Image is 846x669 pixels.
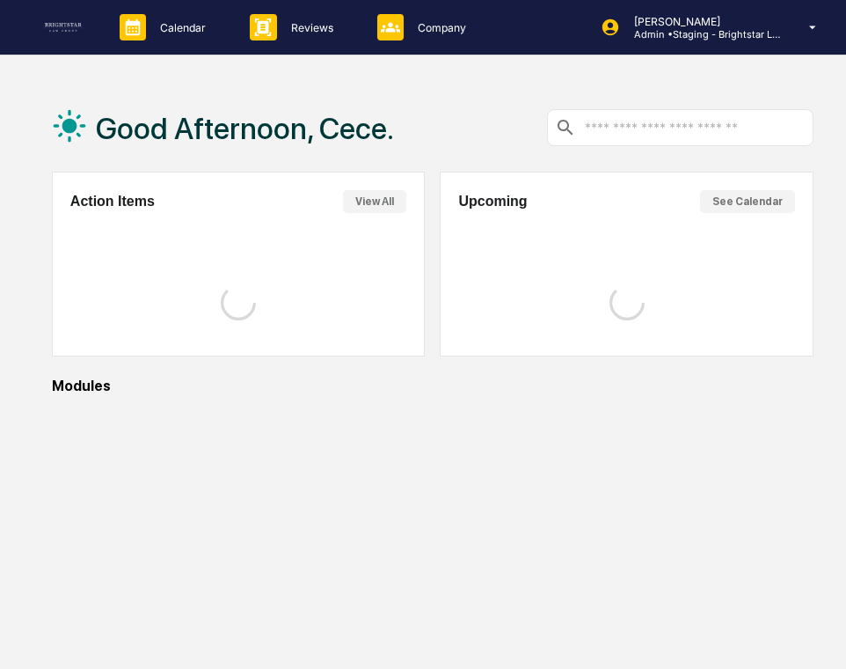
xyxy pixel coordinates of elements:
[404,21,475,34] p: Company
[277,21,342,34] p: Reviews
[343,190,406,213] button: View All
[42,23,84,32] img: logo
[70,194,155,210] h2: Action Items
[700,190,795,213] button: See Calendar
[96,111,394,146] h1: Good Afternoon, Cece.
[458,194,527,210] h2: Upcoming
[52,378,813,394] div: Modules
[620,28,784,40] p: Admin • Staging - Brightstar Law Group
[620,15,784,28] p: [PERSON_NAME]
[146,21,215,34] p: Calendar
